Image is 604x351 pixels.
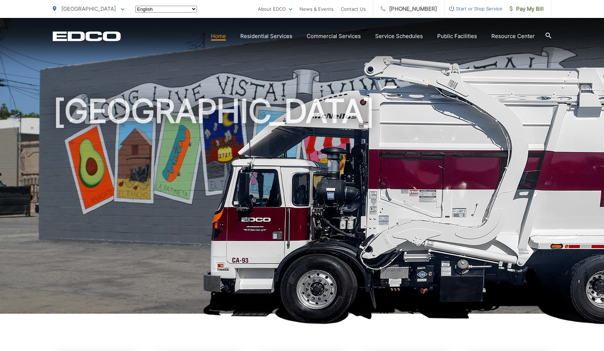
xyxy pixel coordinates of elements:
[53,31,121,41] a: EDCD logo. Return to the homepage.
[299,5,334,13] a: News & Events
[491,32,535,41] a: Resource Center
[61,5,116,12] span: [GEOGRAPHIC_DATA]
[307,32,361,41] a: Commercial Services
[437,32,477,41] a: Public Facilities
[135,6,197,13] select: Select a language
[375,32,423,41] a: Service Schedules
[341,5,366,13] a: Contact Us
[53,93,551,320] h1: [GEOGRAPHIC_DATA]
[240,32,292,41] a: Residential Services
[258,5,292,13] a: About EDCO
[211,32,226,41] a: Home
[510,5,544,13] span: Pay My Bill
